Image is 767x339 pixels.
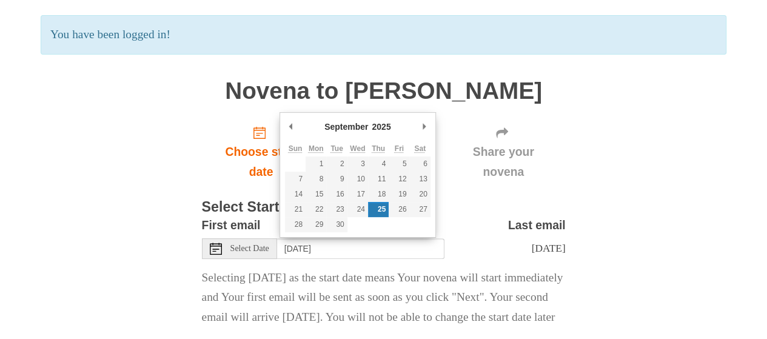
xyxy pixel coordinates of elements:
button: 9 [326,172,347,187]
button: 3 [347,156,368,172]
h3: Select Start Date [202,200,566,215]
button: 5 [389,156,409,172]
span: Choose start date [214,142,309,182]
a: Choose start date [202,116,321,188]
h1: Novena to [PERSON_NAME] [202,78,566,104]
button: 12 [389,172,409,187]
span: Select Date [230,244,269,253]
span: [DATE] [531,242,565,254]
p: You have been logged in! [41,15,726,55]
button: 18 [368,187,389,202]
abbr: Tuesday [330,144,343,153]
div: 2025 [370,118,392,136]
button: 13 [409,172,430,187]
button: 2 [326,156,347,172]
span: Share your novena [454,142,554,182]
abbr: Saturday [414,144,426,153]
input: Use the arrow keys to pick a date [277,238,444,259]
abbr: Wednesday [350,144,365,153]
p: Selecting [DATE] as the start date means Your novena will start immediately and Your first email ... [202,268,566,328]
label: Last email [508,215,566,235]
abbr: Monday [309,144,324,153]
button: 23 [326,202,347,217]
button: 28 [285,217,306,232]
div: Click "Next" to confirm your start date first. [441,116,566,188]
button: 6 [409,156,430,172]
abbr: Friday [395,144,404,153]
button: 11 [368,172,389,187]
button: 29 [306,217,326,232]
button: Previous Month [285,118,297,136]
button: 14 [285,187,306,202]
button: 17 [347,187,368,202]
div: September [323,118,370,136]
button: 30 [326,217,347,232]
button: 25 [368,202,389,217]
button: 15 [306,187,326,202]
button: 1 [306,156,326,172]
button: 27 [409,202,430,217]
button: 7 [285,172,306,187]
button: 8 [306,172,326,187]
abbr: Sunday [289,144,303,153]
button: 4 [368,156,389,172]
label: First email [202,215,261,235]
button: 10 [347,172,368,187]
button: 22 [306,202,326,217]
button: 26 [389,202,409,217]
button: 21 [285,202,306,217]
button: 24 [347,202,368,217]
abbr: Thursday [372,144,385,153]
button: 20 [409,187,430,202]
button: 19 [389,187,409,202]
button: 16 [326,187,347,202]
button: Next Month [418,118,430,136]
